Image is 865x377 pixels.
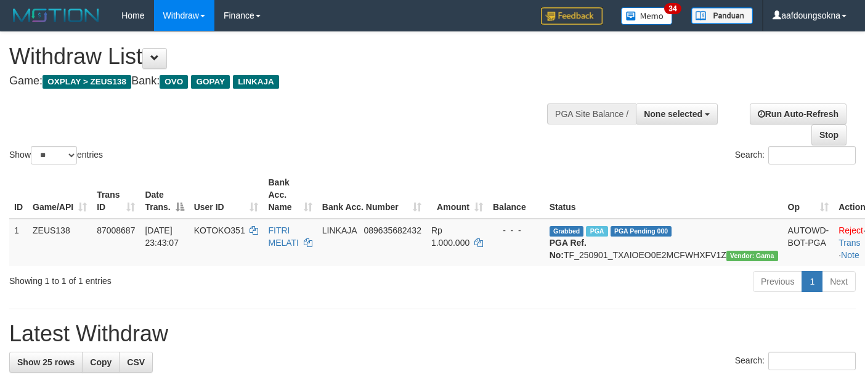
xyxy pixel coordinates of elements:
span: LINKAJA [322,225,357,235]
a: CSV [119,352,153,373]
div: - - - [493,224,540,237]
label: Search: [735,146,856,164]
a: Note [841,250,859,260]
th: Status [545,171,783,219]
span: Rp 1.000.000 [431,225,469,248]
a: Previous [753,271,802,292]
a: Stop [811,124,847,145]
th: Amount: activate to sort column ascending [426,171,488,219]
span: [DATE] 23:43:07 [145,225,179,248]
a: Copy [82,352,120,373]
select: Showentries [31,146,77,164]
span: Copy [90,357,112,367]
span: 34 [664,3,681,14]
a: Run Auto-Refresh [750,103,847,124]
img: panduan.png [691,7,753,24]
a: Next [822,271,856,292]
span: 87008687 [97,225,135,235]
span: Vendor URL: https://trx31.1velocity.biz [726,251,778,261]
td: AUTOWD-BOT-PGA [783,219,834,266]
th: Bank Acc. Name: activate to sort column ascending [263,171,317,219]
a: Reject [839,225,863,235]
span: GOPAY [191,75,230,89]
span: KOTOKO351 [194,225,245,235]
img: MOTION_logo.png [9,6,103,25]
th: Game/API: activate to sort column ascending [28,171,92,219]
span: Grabbed [550,226,584,237]
span: None selected [644,109,702,119]
span: Show 25 rows [17,357,75,367]
h1: Withdraw List [9,44,564,69]
button: None selected [636,103,718,124]
th: Op: activate to sort column ascending [783,171,834,219]
th: Balance [488,171,545,219]
label: Show entries [9,146,103,164]
div: PGA Site Balance / [547,103,636,124]
h1: Latest Withdraw [9,322,856,346]
span: CSV [127,357,145,367]
td: 1 [9,219,28,266]
h4: Game: Bank: [9,75,564,87]
span: OVO [160,75,188,89]
span: Copy 089635682432 to clipboard [364,225,421,235]
input: Search: [768,146,856,164]
div: Showing 1 to 1 of 1 entries [9,270,351,287]
a: FITRI MELATI [268,225,299,248]
label: Search: [735,352,856,370]
th: User ID: activate to sort column ascending [189,171,264,219]
input: Search: [768,352,856,370]
img: Feedback.jpg [541,7,603,25]
img: Button%20Memo.svg [621,7,673,25]
a: 1 [802,271,822,292]
span: PGA Pending [611,226,672,237]
span: Marked by aafchomsokheang [586,226,607,237]
th: Trans ID: activate to sort column ascending [92,171,140,219]
td: TF_250901_TXAIOEO0E2MCFWHXFV1Z [545,219,783,266]
td: ZEUS138 [28,219,92,266]
span: OXPLAY > ZEUS138 [43,75,131,89]
th: Date Trans.: activate to sort column descending [140,171,189,219]
span: LINKAJA [233,75,279,89]
th: Bank Acc. Number: activate to sort column ascending [317,171,426,219]
b: PGA Ref. No: [550,238,587,260]
th: ID [9,171,28,219]
a: Show 25 rows [9,352,83,373]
